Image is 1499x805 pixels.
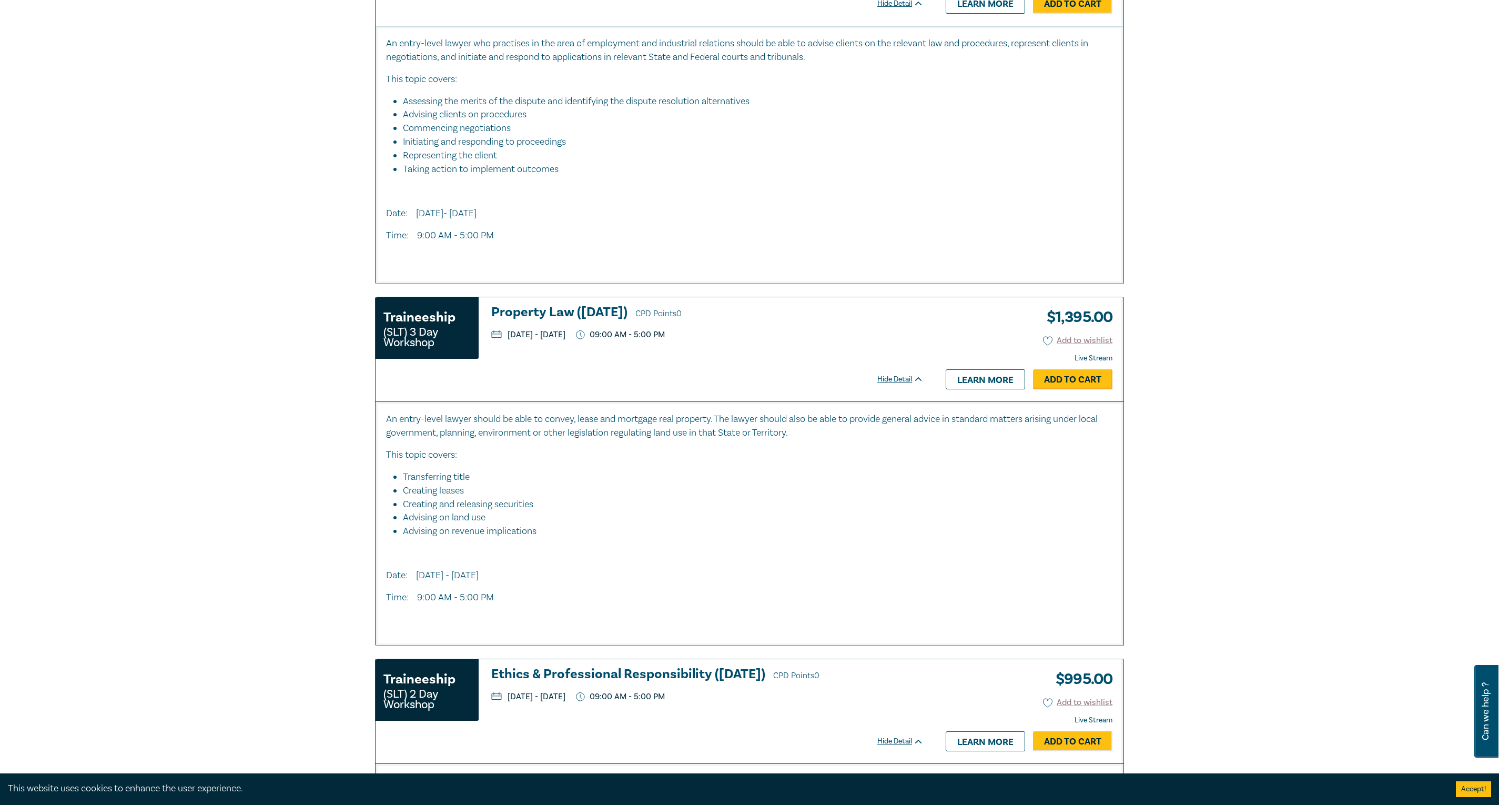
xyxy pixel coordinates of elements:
li: Advising on land use [403,511,1102,525]
span: Can we help ? [1481,671,1491,751]
div: Hide Detail [877,374,935,385]
a: Learn more [946,731,1025,751]
li: Assessing the merits of the dispute and identifying the dispute resolution alternatives [403,95,1102,108]
h3: $ 995.00 [1048,667,1112,691]
button: Add to wishlist [1043,697,1113,709]
a: Add to Cart [1033,731,1112,751]
li: Commencing negotiations [403,122,1102,135]
p: This topic covers: [386,73,1113,86]
li: Advising on revenue implications [403,525,1113,538]
p: This topic covers: [386,448,1113,462]
button: Accept cookies [1456,781,1491,797]
h3: Ethics & Professional Responsibility ([DATE]) [491,667,924,683]
li: Taking action to implement outcomes [403,163,1113,176]
a: Add to Cart [1033,369,1112,389]
h3: $ 1,395.00 [1039,305,1112,329]
h3: Property Law ([DATE]) [491,305,924,321]
li: Transferring title [403,470,1102,484]
p: Time: 9:00 AM - 5:00 PM [386,229,1113,243]
strong: Live Stream [1075,716,1112,725]
div: Hide Detail [877,736,935,747]
p: Date: [DATE]- [DATE] [386,207,1113,220]
a: Ethics & Professional Responsibility ([DATE]) CPD Points0 [491,667,924,683]
p: An entry-level lawyer who practises in the area of employment and industrial relations should be ... [386,37,1113,64]
small: (SLT) 2 Day Workshop [383,689,471,710]
p: [DATE] - [DATE] [491,330,565,339]
h3: Traineeship [383,670,455,689]
span: CPD Points 0 [773,670,819,681]
li: Initiating and responding to proceedings [403,135,1102,149]
small: (SLT) 3 Day Workshop [383,327,471,348]
div: This website uses cookies to enhance the user experience. [8,782,1440,796]
p: An entry-level lawyer should be able to convey, lease and mortgage real property. The lawyer shou... [386,412,1113,440]
a: Learn more [946,369,1025,389]
p: 09:00 AM - 5:00 PM [576,330,665,340]
li: Representing the client [403,149,1102,163]
span: CPD Points 0 [635,308,682,319]
a: Property Law ([DATE]) CPD Points0 [491,305,924,321]
button: Add to wishlist [1043,335,1113,347]
li: Creating leases [403,484,1102,498]
p: [DATE] - [DATE] [491,692,565,701]
p: Date: [DATE] - [DATE] [386,569,1113,582]
li: Creating and releasing securities [403,498,1102,511]
strong: Live Stream [1075,354,1112,363]
p: Time: 9:00 AM - 5:00 PM [386,591,1113,605]
p: 09:00 AM - 5:00 PM [576,692,665,702]
h3: Traineeship [383,308,455,327]
li: Advising clients on procedures [403,108,1102,122]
